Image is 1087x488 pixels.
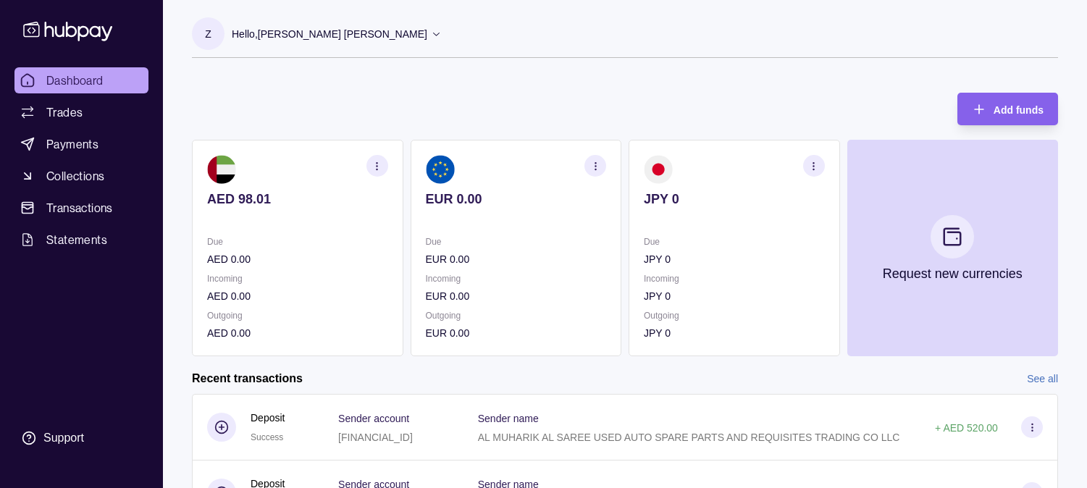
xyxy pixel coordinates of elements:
span: Dashboard [46,72,104,89]
span: Statements [46,231,107,248]
img: jp [644,155,673,184]
img: eu [426,155,455,184]
a: Trades [14,99,148,125]
p: Outgoing [426,308,607,324]
img: ae [207,155,236,184]
p: JPY 0 [644,325,825,341]
p: AED 0.00 [207,325,388,341]
p: Outgoing [207,308,388,324]
span: Collections [46,167,104,185]
p: Sender account [338,413,409,424]
p: Due [426,234,607,250]
span: Transactions [46,199,113,216]
p: Request new currencies [883,266,1023,282]
a: Support [14,423,148,453]
p: Incoming [644,271,825,287]
p: Outgoing [644,308,825,324]
p: AED 0.00 [207,288,388,304]
p: AL MUHARIK AL SAREE USED AUTO SPARE PARTS AND REQUISITES TRADING CO LLC [478,432,900,443]
a: Dashboard [14,67,148,93]
p: EUR 0.00 [426,191,607,207]
p: Due [644,234,825,250]
p: Z [205,26,211,42]
span: Success [251,432,283,442]
p: Hello, [PERSON_NAME] [PERSON_NAME] [232,26,427,42]
p: [FINANCIAL_ID] [338,432,413,443]
p: JPY 0 [644,288,825,304]
p: AED 98.01 [207,191,388,207]
button: Request new currencies [847,140,1059,356]
p: Deposit [251,410,285,426]
p: EUR 0.00 [426,325,607,341]
p: JPY 0 [644,191,825,207]
h2: Recent transactions [192,371,303,387]
p: EUR 0.00 [426,251,607,267]
p: Due [207,234,388,250]
p: EUR 0.00 [426,288,607,304]
p: + AED 520.00 [935,422,998,434]
button: Add funds [957,93,1058,125]
a: Statements [14,227,148,253]
p: Incoming [207,271,388,287]
a: Payments [14,131,148,157]
p: AED 0.00 [207,251,388,267]
span: Payments [46,135,98,153]
p: Sender name [478,413,539,424]
a: Collections [14,163,148,189]
a: Transactions [14,195,148,221]
a: See all [1027,371,1058,387]
span: Add funds [994,104,1044,116]
p: Incoming [426,271,607,287]
div: Support [43,430,84,446]
p: JPY 0 [644,251,825,267]
span: Trades [46,104,83,121]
